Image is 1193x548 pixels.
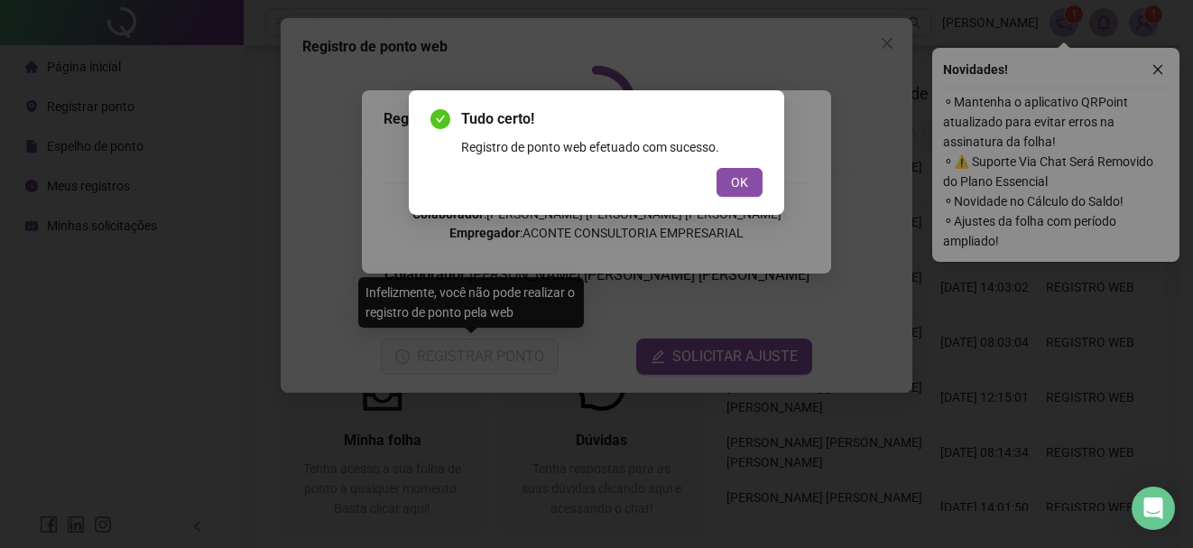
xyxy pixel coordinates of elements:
[430,109,450,129] span: check-circle
[717,168,763,197] button: OK
[461,137,763,157] div: Registro de ponto web efetuado com sucesso.
[731,172,748,192] span: OK
[461,108,763,130] span: Tudo certo!
[1132,487,1175,530] div: Open Intercom Messenger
